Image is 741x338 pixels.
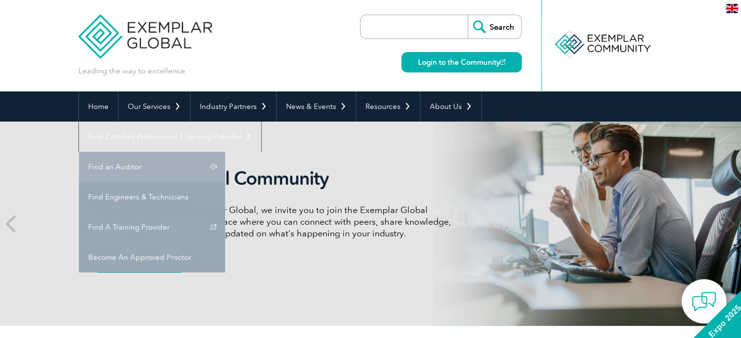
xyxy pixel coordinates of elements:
[79,152,225,182] a: Find an Auditor
[277,91,356,122] a: News & Events
[468,15,521,38] input: Search
[79,242,225,272] a: Become An Approved Proctor
[500,59,505,65] img: open_square.png
[190,91,276,122] a: Industry Partners
[79,182,225,212] a: Find Engineers & Technicians
[692,289,716,314] img: contact-chat.png
[79,212,225,242] a: Find A Training Provider
[356,91,420,122] a: Resources
[79,91,118,122] a: Home
[78,66,185,76] p: Leading the way to excellence
[118,91,190,122] a: Our Services
[93,167,458,190] h2: Exemplar Global Community
[420,91,481,122] a: About Us
[93,204,458,239] p: As a valued member of Exemplar Global, we invite you to join the Exemplar Global Community—a fun,...
[726,4,738,13] img: en
[79,122,261,152] a: Find Certified Professional / Training Provider
[401,52,522,72] a: Login to the Community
